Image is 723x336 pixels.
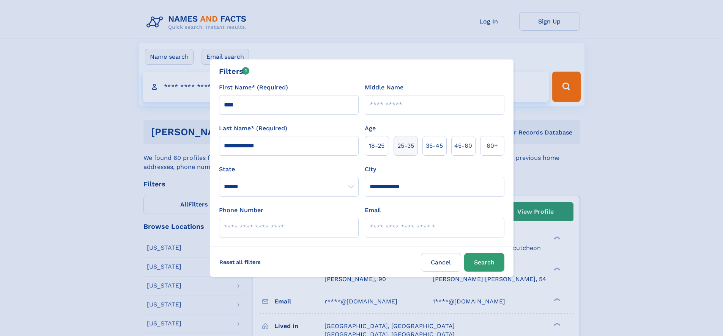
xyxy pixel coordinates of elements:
[487,141,498,150] span: 60+
[426,141,443,150] span: 35‑45
[219,124,287,133] label: Last Name* (Required)
[397,141,414,150] span: 25‑35
[464,253,504,272] button: Search
[369,141,384,150] span: 18‑25
[214,253,266,271] label: Reset all filters
[219,206,263,215] label: Phone Number
[365,83,403,92] label: Middle Name
[365,165,376,174] label: City
[219,165,359,174] label: State
[219,66,250,77] div: Filters
[421,253,461,272] label: Cancel
[365,206,381,215] label: Email
[219,83,288,92] label: First Name* (Required)
[365,124,376,133] label: Age
[454,141,472,150] span: 45‑60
